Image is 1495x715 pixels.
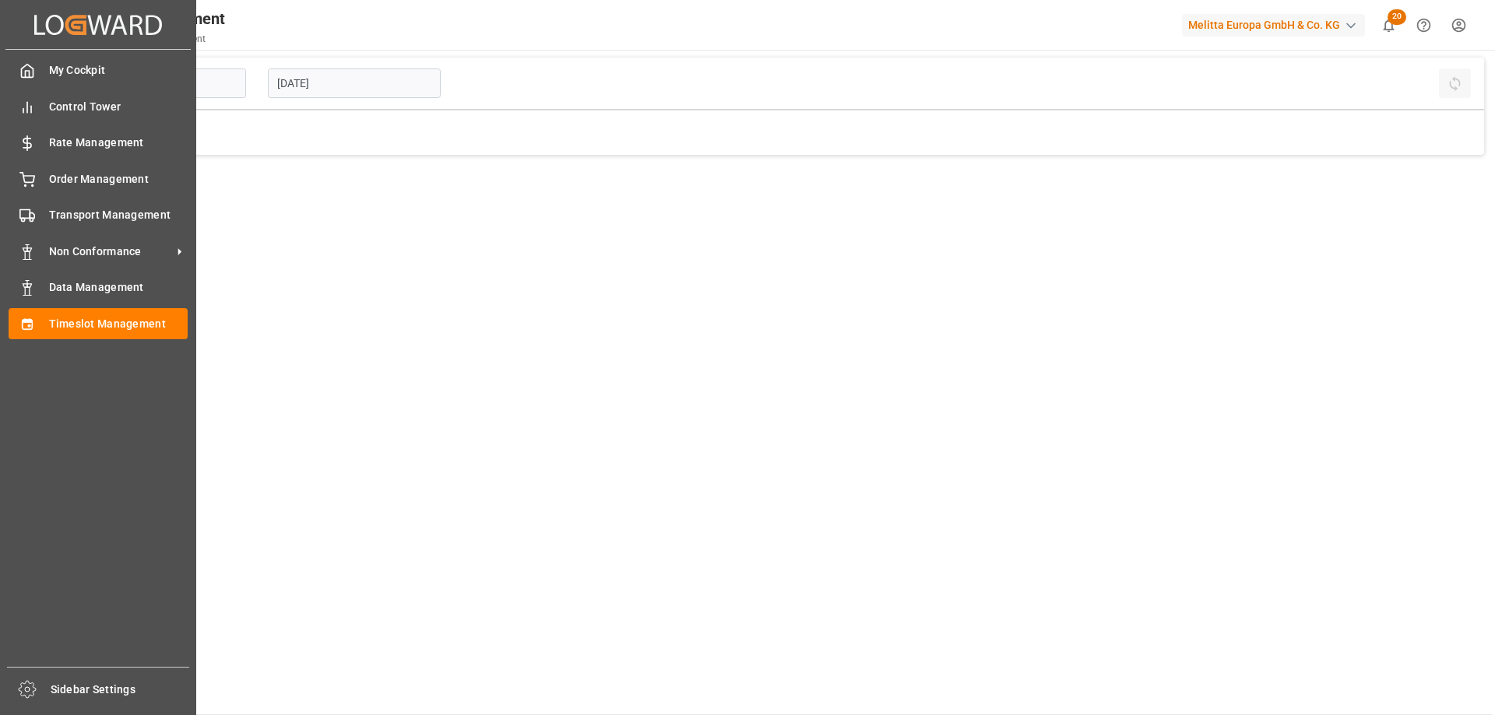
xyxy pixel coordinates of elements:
button: Help Center [1406,8,1441,43]
a: Order Management [9,163,188,194]
button: show 20 new notifications [1371,8,1406,43]
a: My Cockpit [9,55,188,86]
a: Timeslot Management [9,308,188,338]
div: Melitta Europa GmbH & Co. KG [1182,14,1365,37]
span: Rate Management [49,135,188,151]
input: DD-MM-YYYY [268,68,441,98]
span: Transport Management [49,207,188,223]
a: Transport Management [9,200,188,230]
a: Data Management [9,272,188,303]
span: Sidebar Settings [51,682,190,698]
span: Timeslot Management [49,316,188,332]
a: Rate Management [9,128,188,158]
button: Melitta Europa GmbH & Co. KG [1182,10,1371,40]
span: Data Management [49,279,188,296]
a: Control Tower [9,91,188,121]
span: 20 [1388,9,1406,25]
span: My Cockpit [49,62,188,79]
span: Control Tower [49,99,188,115]
span: Order Management [49,171,188,188]
span: Non Conformance [49,244,172,260]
